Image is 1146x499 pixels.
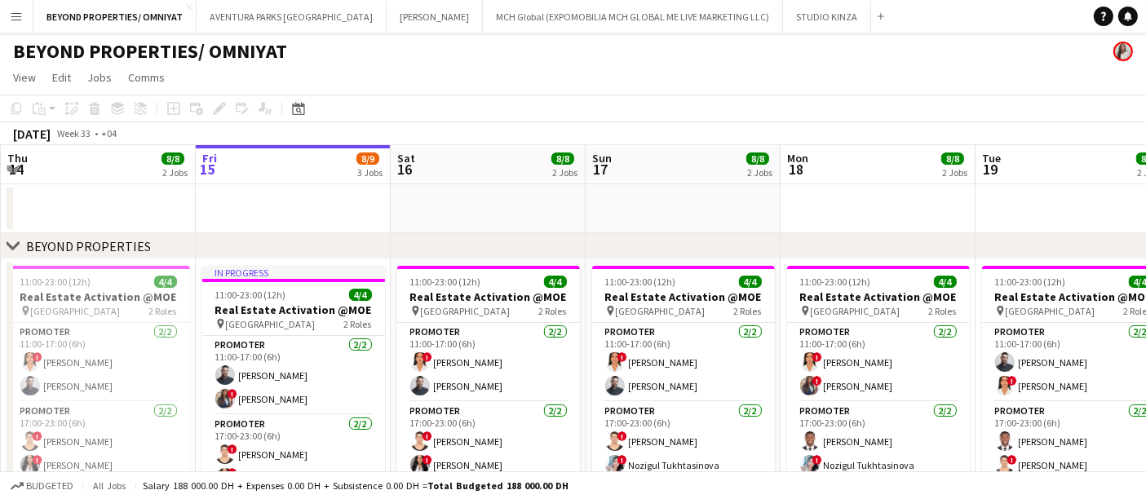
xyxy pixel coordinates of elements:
app-card-role: Promoter2/211:00-17:00 (6h)![PERSON_NAME]![PERSON_NAME] [787,323,970,402]
span: ! [228,444,237,454]
button: MCH Global (EXPOMOBILIA MCH GLOBAL ME LIVE MARKETING LLC) [483,1,783,33]
span: ! [228,468,237,478]
button: [PERSON_NAME] [387,1,483,33]
div: BEYOND PROPERTIES [26,238,151,254]
span: Jobs [87,70,112,85]
h3: Real Estate Activation @MOE [592,289,775,304]
span: 2 Roles [149,305,177,317]
span: 2 Roles [539,305,567,317]
span: [GEOGRAPHIC_DATA] [1006,305,1095,317]
span: Budgeted [26,480,73,492]
div: 2 Jobs [747,166,772,179]
app-card-role: Promoter2/217:00-23:00 (6h)![PERSON_NAME]![PERSON_NAME] [7,402,190,481]
span: 2 Roles [929,305,957,317]
span: [GEOGRAPHIC_DATA] [421,305,511,317]
app-job-card: In progress11:00-23:00 (12h)4/4Real Estate Activation @MOE [GEOGRAPHIC_DATA]2 RolesPromoter2/211:... [202,266,385,494]
a: Jobs [81,67,118,88]
span: ! [423,352,432,362]
app-card-role: Promoter2/217:00-23:00 (6h)![PERSON_NAME]![PERSON_NAME] [397,402,580,481]
span: 14 [5,160,28,179]
span: Sun [592,151,612,166]
span: Week 33 [54,127,95,139]
span: 11:00-23:00 (12h) [995,276,1066,288]
span: Total Budgeted 188 000.00 DH [427,479,569,492]
button: AVENTURA PARKS [GEOGRAPHIC_DATA] [197,1,387,33]
span: All jobs [90,479,129,492]
span: 19 [980,160,1001,179]
span: ! [423,431,432,441]
app-user-avatar: Ines de Puybaudet [1113,42,1133,61]
span: Tue [982,151,1001,166]
span: ! [617,431,627,441]
div: 2 Jobs [942,166,967,179]
app-job-card: 11:00-23:00 (12h)4/4Real Estate Activation @MOE [GEOGRAPHIC_DATA]2 RolesPromoter2/211:00-17:00 (6... [7,266,190,481]
div: +04 [101,127,117,139]
button: BEYOND PROPERTIES/ OMNIYAT [33,1,197,33]
app-job-card: 11:00-23:00 (12h)4/4Real Estate Activation @MOE [GEOGRAPHIC_DATA]2 RolesPromoter2/211:00-17:00 (6... [592,266,775,481]
span: [GEOGRAPHIC_DATA] [226,318,316,330]
button: STUDIO KINZA [783,1,871,33]
span: View [13,70,36,85]
span: [GEOGRAPHIC_DATA] [616,305,706,317]
span: ! [228,389,237,399]
span: ! [33,431,42,441]
span: Fri [202,151,217,166]
button: Budgeted [8,477,76,495]
app-card-role: Promoter2/211:00-17:00 (6h)![PERSON_NAME][PERSON_NAME] [397,323,580,402]
span: [GEOGRAPHIC_DATA] [811,305,900,317]
span: 8/8 [746,152,769,165]
span: 4/4 [739,276,762,288]
span: ! [33,455,42,465]
app-job-card: 11:00-23:00 (12h)4/4Real Estate Activation @MOE [GEOGRAPHIC_DATA]2 RolesPromoter2/211:00-17:00 (6... [397,266,580,481]
span: ! [423,455,432,465]
div: [DATE] [13,126,51,142]
app-card-role: Promoter2/211:00-17:00 (6h)[PERSON_NAME]![PERSON_NAME] [202,336,385,415]
span: 4/4 [154,276,177,288]
div: 2 Jobs [162,166,188,179]
span: 15 [200,160,217,179]
span: ! [812,376,822,386]
span: Thu [7,151,28,166]
span: ! [617,455,627,465]
a: Comms [122,67,171,88]
span: ! [617,352,627,362]
a: View [7,67,42,88]
app-job-card: 11:00-23:00 (12h)4/4Real Estate Activation @MOE [GEOGRAPHIC_DATA]2 RolesPromoter2/211:00-17:00 (6... [787,266,970,481]
span: 8/9 [356,152,379,165]
span: 2 Roles [344,318,372,330]
h3: Real Estate Activation @MOE [202,302,385,317]
span: 17 [590,160,612,179]
span: 11:00-23:00 (12h) [20,276,91,288]
app-card-role: Promoter2/217:00-23:00 (6h)![PERSON_NAME]![PERSON_NAME] [202,415,385,494]
h3: Real Estate Activation @MOE [7,289,190,304]
span: Mon [787,151,808,166]
span: ! [812,352,822,362]
span: 18 [785,160,808,179]
span: Edit [52,70,71,85]
span: 2 Roles [734,305,762,317]
span: 16 [395,160,415,179]
a: Edit [46,67,77,88]
div: 2 Jobs [552,166,577,179]
span: ! [33,352,42,362]
app-card-role: Promoter2/211:00-17:00 (6h)![PERSON_NAME][PERSON_NAME] [7,323,190,402]
span: 8/8 [941,152,964,165]
span: 8/8 [551,152,574,165]
app-card-role: Promoter2/211:00-17:00 (6h)![PERSON_NAME][PERSON_NAME] [592,323,775,402]
span: [GEOGRAPHIC_DATA] [31,305,121,317]
span: Sat [397,151,415,166]
span: 11:00-23:00 (12h) [800,276,871,288]
div: 3 Jobs [357,166,383,179]
div: Salary 188 000.00 DH + Expenses 0.00 DH + Subsistence 0.00 DH = [143,479,569,492]
span: ! [812,455,822,465]
span: ! [1007,455,1017,465]
h1: BEYOND PROPERTIES/ OMNIYAT [13,39,287,64]
span: 11:00-23:00 (12h) [605,276,676,288]
span: 11:00-23:00 (12h) [215,289,286,301]
span: 4/4 [544,276,567,288]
